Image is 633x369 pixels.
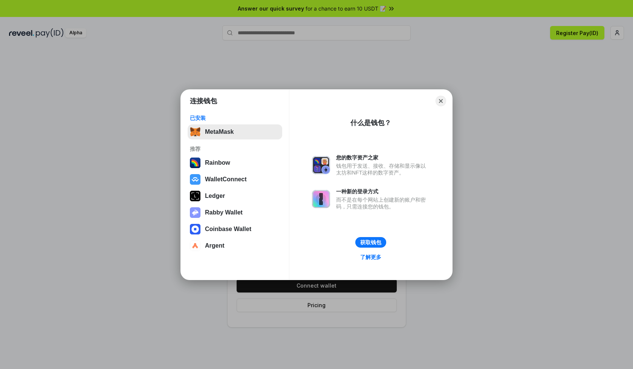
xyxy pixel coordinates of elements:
[190,191,200,201] img: svg+xml,%3Csvg%20xmlns%3D%22http%3A%2F%2Fwww.w3.org%2F2000%2Fsvg%22%20width%3D%2228%22%20height%3...
[205,242,225,249] div: Argent
[190,127,200,137] img: svg+xml,%3Csvg%20fill%3D%22none%22%20height%3D%2233%22%20viewBox%3D%220%200%2035%2033%22%20width%...
[190,174,200,185] img: svg+xml,%3Csvg%20width%3D%2228%22%20height%3D%2228%22%20viewBox%3D%220%200%2028%2028%22%20fill%3D...
[350,118,391,127] div: 什么是钱包？
[360,239,381,246] div: 获取钱包
[336,154,430,161] div: 您的数字资产之家
[190,158,200,168] img: svg+xml,%3Csvg%20width%3D%22120%22%20height%3D%22120%22%20viewBox%3D%220%200%20120%20120%22%20fil...
[356,252,386,262] a: 了解更多
[336,162,430,176] div: 钱包用于发送、接收、存储和显示像以太坊和NFT这样的数字资产。
[190,240,200,251] img: svg+xml,%3Csvg%20width%3D%2228%22%20height%3D%2228%22%20viewBox%3D%220%200%2028%2028%22%20fill%3D...
[188,124,282,139] button: MetaMask
[190,115,280,121] div: 已安装
[205,209,243,216] div: Rabby Wallet
[188,238,282,253] button: Argent
[205,193,225,199] div: Ledger
[190,224,200,234] img: svg+xml,%3Csvg%20width%3D%2228%22%20height%3D%2228%22%20viewBox%3D%220%200%2028%2028%22%20fill%3D...
[205,226,251,233] div: Coinbase Wallet
[188,172,282,187] button: WalletConnect
[188,222,282,237] button: Coinbase Wallet
[205,176,247,183] div: WalletConnect
[188,155,282,170] button: Rainbow
[190,145,280,152] div: 推荐
[436,96,446,106] button: Close
[355,237,386,248] button: 获取钱包
[336,188,430,195] div: 一种新的登录方式
[205,129,234,135] div: MetaMask
[188,188,282,204] button: Ledger
[188,205,282,220] button: Rabby Wallet
[312,190,330,208] img: svg+xml,%3Csvg%20xmlns%3D%22http%3A%2F%2Fwww.w3.org%2F2000%2Fsvg%22%20fill%3D%22none%22%20viewBox...
[205,159,230,166] div: Rainbow
[336,196,430,210] div: 而不是在每个网站上创建新的账户和密码，只需连接您的钱包。
[360,254,381,260] div: 了解更多
[190,96,217,106] h1: 连接钱包
[190,207,200,218] img: svg+xml,%3Csvg%20xmlns%3D%22http%3A%2F%2Fwww.w3.org%2F2000%2Fsvg%22%20fill%3D%22none%22%20viewBox...
[312,156,330,174] img: svg+xml,%3Csvg%20xmlns%3D%22http%3A%2F%2Fwww.w3.org%2F2000%2Fsvg%22%20fill%3D%22none%22%20viewBox...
